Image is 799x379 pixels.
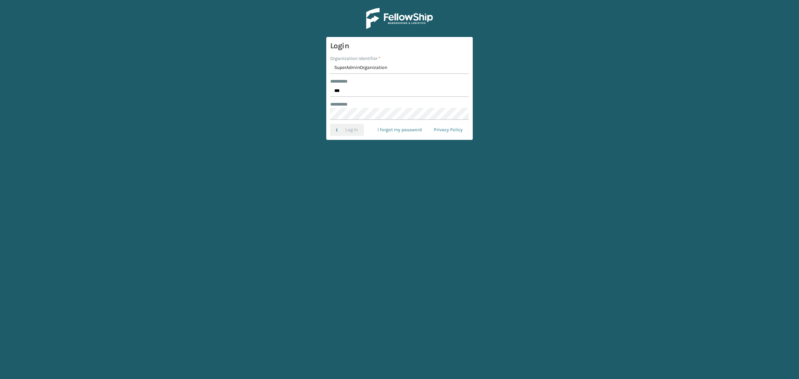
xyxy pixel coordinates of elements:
a: I forgot my password [372,124,428,136]
a: Privacy Policy [428,124,469,136]
button: Log In [330,124,364,136]
h3: Login [330,41,469,51]
label: Organization Identifier [330,55,381,62]
img: Logo [366,8,433,29]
